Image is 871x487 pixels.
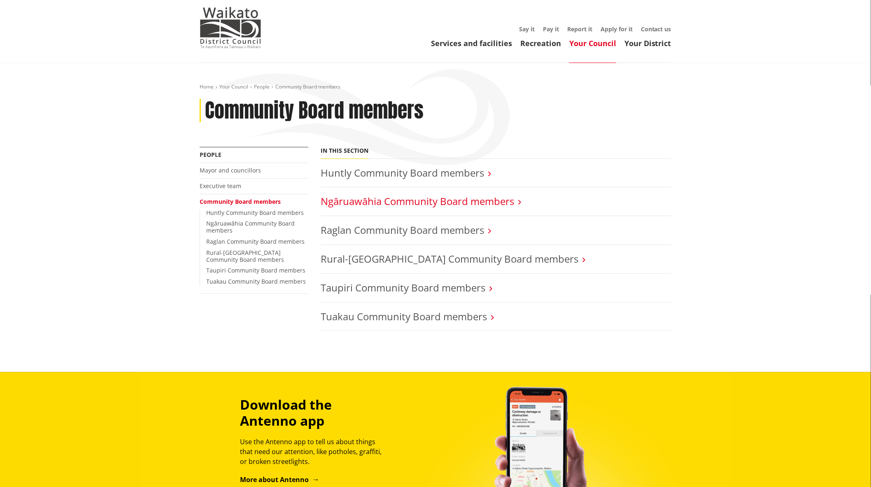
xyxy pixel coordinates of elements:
[206,277,306,285] a: Tuakau Community Board members
[601,25,633,33] a: Apply for it
[321,281,485,294] a: Taupiri Community Board members
[321,147,368,154] h5: In this section
[624,38,671,48] a: Your District
[240,437,389,466] p: Use the Antenno app to tell us about things that need our attention, like potholes, graffiti, or ...
[543,25,559,33] a: Pay it
[206,219,295,234] a: Ngāruawāhia Community Board members
[200,166,261,174] a: Mayor and councillors
[219,83,248,90] a: Your Council
[205,99,424,123] h1: Community Board members
[431,38,512,48] a: Services and facilities
[569,38,616,48] a: Your Council
[567,25,592,33] a: Report it
[206,249,284,263] a: Rural-[GEOGRAPHIC_DATA] Community Board members
[200,83,214,90] a: Home
[200,151,221,158] a: People
[321,194,514,208] a: Ngāruawāhia Community Board members
[321,252,578,266] a: Rural-[GEOGRAPHIC_DATA] Community Board members
[240,397,389,429] h3: Download the Antenno app
[254,83,270,90] a: People
[200,182,241,190] a: Executive team
[206,238,305,245] a: Raglan Community Board members
[520,38,561,48] a: Recreation
[321,166,484,179] a: Huntly Community Board members
[275,83,340,90] span: Community Board members
[519,25,535,33] a: Say it
[200,198,281,205] a: Community Board members
[321,310,487,323] a: Tuakau Community Board members
[206,266,305,274] a: Taupiri Community Board members
[206,209,304,217] a: Huntly Community Board members
[200,7,261,48] img: Waikato District Council - Te Kaunihera aa Takiwaa o Waikato
[240,475,319,484] a: More about Antenno
[641,25,671,33] a: Contact us
[200,84,671,91] nav: breadcrumb
[321,223,484,237] a: Raglan Community Board members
